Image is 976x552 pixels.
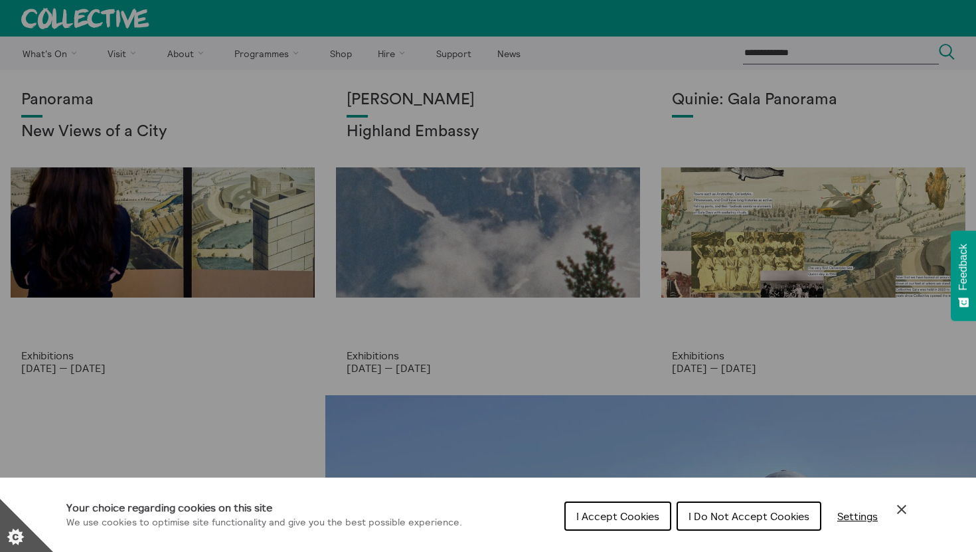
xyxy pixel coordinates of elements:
[66,500,462,515] h1: Your choice regarding cookies on this site
[689,509,809,523] span: I Do Not Accept Cookies
[66,515,462,530] p: We use cookies to optimise site functionality and give you the best possible experience.
[576,509,659,523] span: I Accept Cookies
[957,244,969,290] span: Feedback
[677,502,821,531] button: I Do Not Accept Cookies
[827,503,888,529] button: Settings
[894,502,910,517] button: Close Cookie Control
[564,502,671,531] button: I Accept Cookies
[837,509,878,523] span: Settings
[951,230,976,321] button: Feedback - Show survey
